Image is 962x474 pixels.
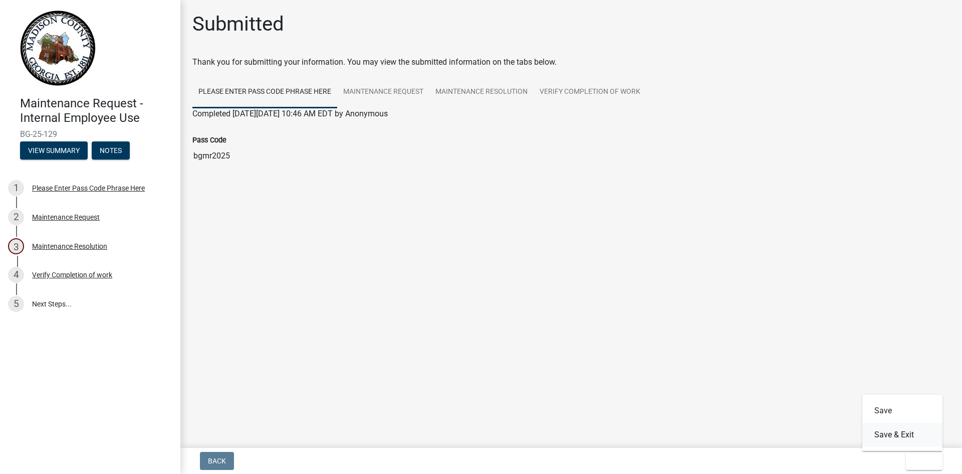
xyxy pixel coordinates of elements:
div: 3 [8,238,24,254]
div: Maintenance Request [32,214,100,221]
button: View Summary [20,141,88,160]
button: Exit [906,452,942,470]
span: Completed [DATE][DATE] 10:46 AM EDT by Anonymous [192,109,388,118]
a: Maintenance Request [337,76,429,108]
a: Please Enter Pass Code Phrase Here [192,76,337,108]
a: Verify Completion of work [534,76,646,108]
h1: Submitted [192,12,284,36]
div: 1 [8,180,24,196]
div: 4 [8,267,24,283]
label: Pass Code [192,137,226,144]
h4: Maintenance Request - Internal Employee Use [20,96,172,125]
div: 5 [8,296,24,312]
div: Please Enter Pass Code Phrase Here [32,185,145,192]
button: Notes [92,141,130,160]
img: Madison County, Georgia [20,11,96,86]
a: Maintenance Resolution [429,76,534,108]
div: Maintenance Resolution [32,243,107,250]
button: Back [200,452,234,470]
button: Save & Exit [862,423,942,447]
div: 2 [8,209,24,225]
div: Exit [862,395,942,451]
span: BG-25-129 [20,129,160,139]
span: Back [208,457,226,465]
span: Exit [914,457,928,465]
button: Save [862,399,942,423]
div: Verify Completion of work [32,271,112,278]
div: Thank you for submitting your information. You may view the submitted information on the tabs below. [192,56,950,68]
wm-modal-confirm: Summary [20,147,88,155]
wm-modal-confirm: Notes [92,147,130,155]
